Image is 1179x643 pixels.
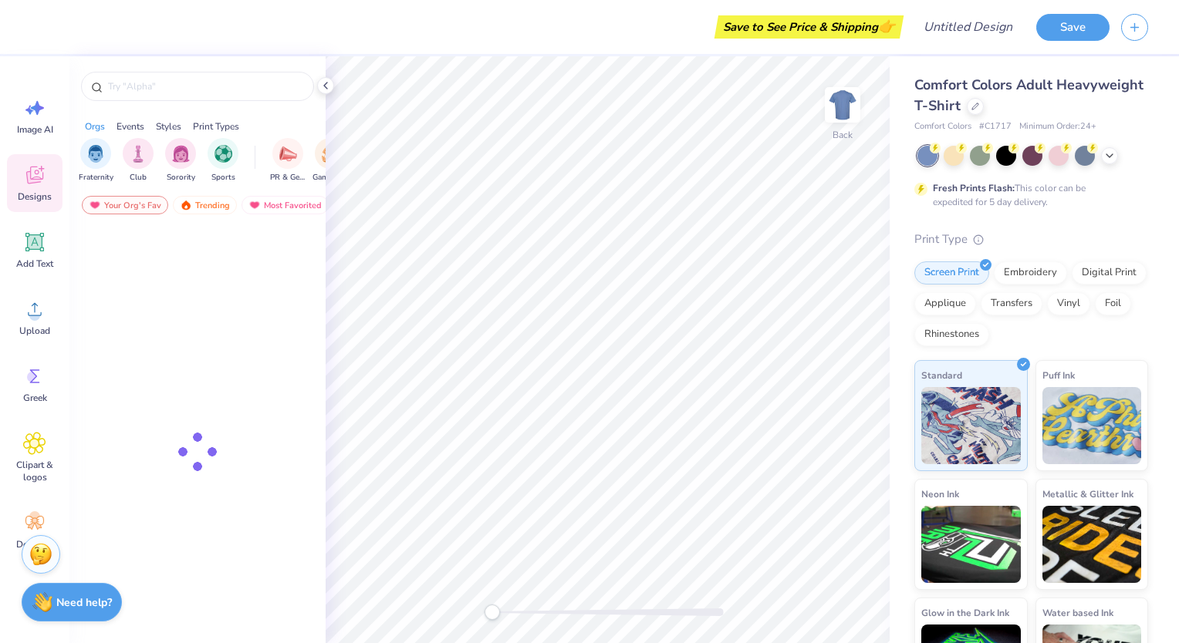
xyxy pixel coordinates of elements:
[279,145,297,163] img: PR & General Image
[322,145,340,163] img: Game Day Image
[1042,604,1113,621] span: Water based Ink
[242,196,329,214] div: Most Favorited
[1019,120,1096,133] span: Minimum Order: 24 +
[130,172,147,183] span: Club
[1042,387,1142,464] img: Puff Ink
[123,138,154,183] button: filter button
[312,138,348,183] div: filter for Game Day
[18,190,52,203] span: Designs
[270,138,306,183] div: filter for PR & General
[1042,506,1142,583] img: Metallic & Glitter Ink
[82,196,168,214] div: Your Org's Fav
[167,172,195,183] span: Sorority
[312,138,348,183] button: filter button
[208,138,238,183] button: filter button
[1072,261,1147,284] div: Digital Print
[211,172,235,183] span: Sports
[130,145,147,163] img: Club Image
[878,17,895,35] span: 👉
[921,604,1009,621] span: Glow in the Dark Ink
[16,258,53,270] span: Add Text
[914,76,1144,115] span: Comfort Colors Adult Heavyweight T-Shirt
[79,138,113,183] div: filter for Fraternity
[106,79,304,94] input: Try "Alpha"
[914,231,1148,248] div: Print Type
[1042,367,1075,383] span: Puff Ink
[17,123,53,136] span: Image AI
[914,323,989,346] div: Rhinestones
[165,138,196,183] button: filter button
[921,387,1021,464] img: Standard
[123,138,154,183] div: filter for Club
[173,196,237,214] div: Trending
[87,145,104,163] img: Fraternity Image
[9,459,60,483] span: Clipart & logos
[193,120,239,133] div: Print Types
[270,138,306,183] button: filter button
[19,325,50,337] span: Upload
[89,200,101,210] img: most_fav.gif
[79,172,113,183] span: Fraternity
[718,15,900,39] div: Save to See Price & Shipping
[1042,486,1133,502] span: Metallic & Glitter Ink
[914,120,971,133] span: Comfort Colors
[921,506,1021,583] img: Neon Ink
[485,604,500,620] div: Accessibility label
[833,128,853,142] div: Back
[156,120,181,133] div: Styles
[1036,14,1110,41] button: Save
[921,486,959,502] span: Neon Ink
[1095,292,1131,315] div: Foil
[215,145,232,163] img: Sports Image
[914,261,989,284] div: Screen Print
[312,172,348,183] span: Game Day
[180,200,192,210] img: trending.gif
[56,595,112,610] strong: Need help?
[979,120,1012,133] span: # C1717
[23,392,47,404] span: Greek
[248,200,261,210] img: most_fav.gif
[270,172,306,183] span: PR & General
[208,138,238,183] div: filter for Sports
[981,292,1042,315] div: Transfers
[79,138,113,183] button: filter button
[933,182,1015,194] strong: Fresh Prints Flash:
[911,12,1025,42] input: Untitled Design
[827,89,858,120] img: Back
[914,292,976,315] div: Applique
[117,120,144,133] div: Events
[994,261,1067,284] div: Embroidery
[921,367,962,383] span: Standard
[1047,292,1090,315] div: Vinyl
[16,538,53,550] span: Decorate
[172,145,190,163] img: Sorority Image
[165,138,196,183] div: filter for Sorority
[85,120,105,133] div: Orgs
[933,181,1123,209] div: This color can be expedited for 5 day delivery.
